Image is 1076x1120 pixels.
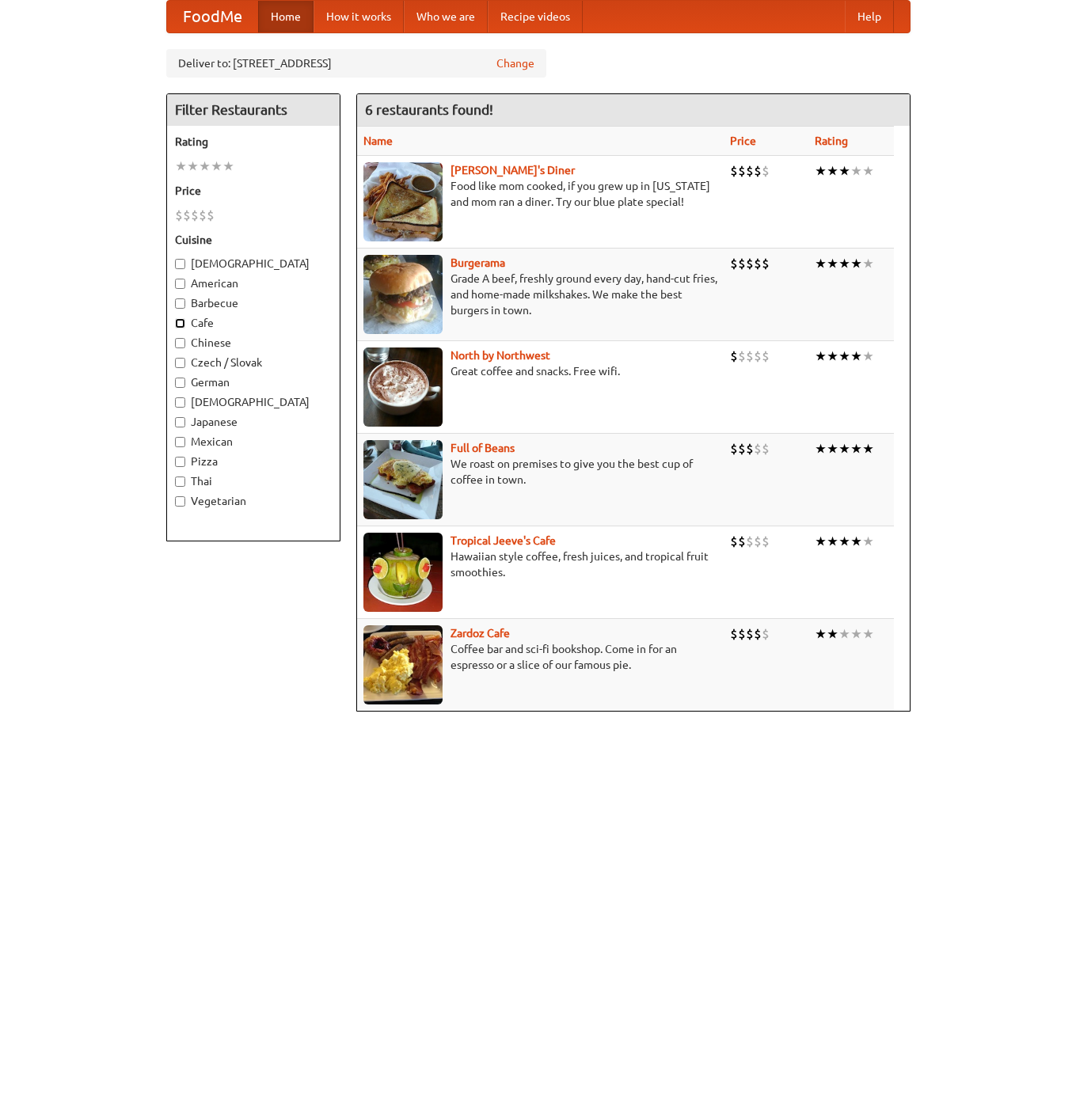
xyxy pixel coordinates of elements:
[187,158,199,175] li: ★
[730,625,738,643] li: $
[496,55,534,71] a: Change
[738,255,746,272] li: $
[222,158,234,175] li: ★
[754,533,762,550] li: $
[363,347,443,427] img: north.jpg
[191,207,199,224] li: $
[451,349,550,362] a: North by Northwest
[762,625,770,643] li: $
[175,318,185,328] input: Cafe
[738,440,746,457] li: $
[827,533,838,550] li: ★
[838,255,850,272] li: ★
[815,625,827,643] li: ★
[363,135,393,147] a: Name
[363,178,717,210] p: Food like mom cooked, if you grew up in [US_STATE] and mom ran a diner. Try our blue plate special!
[730,255,738,272] li: $
[746,347,754,365] li: $
[850,347,862,365] li: ★
[730,440,738,457] li: $
[199,207,207,224] li: $
[815,255,827,272] li: ★
[754,162,762,180] li: $
[363,271,717,318] p: Grade A beef, freshly ground every day, hand-cut fries, and home-made milkshakes. We make the bes...
[363,363,717,379] p: Great coffee and snacks. Free wifi.
[815,135,848,147] a: Rating
[815,533,827,550] li: ★
[363,440,443,519] img: beans.jpg
[175,295,332,311] label: Barbecue
[451,534,556,547] a: Tropical Jeeve's Cafe
[175,454,332,469] label: Pizza
[175,183,332,199] h5: Price
[175,374,332,390] label: German
[845,1,894,32] a: Help
[838,162,850,180] li: ★
[175,232,332,248] h5: Cuisine
[175,279,185,289] input: American
[827,440,838,457] li: ★
[175,496,185,507] input: Vegetarian
[363,625,443,704] img: zardoz.jpg
[175,355,332,370] label: Czech / Slovak
[451,627,510,640] a: Zardoz Cafe
[746,162,754,180] li: $
[754,625,762,643] li: $
[175,259,185,269] input: [DEMOGRAPHIC_DATA]
[363,456,717,488] p: We roast on premises to give you the best cup of coffee in town.
[838,625,850,643] li: ★
[365,102,493,117] ng-pluralize: 6 restaurants found!
[754,440,762,457] li: $
[314,1,404,32] a: How it works
[738,347,746,365] li: $
[862,255,874,272] li: ★
[862,347,874,365] li: ★
[404,1,488,32] a: Who we are
[488,1,583,32] a: Recipe videos
[762,347,770,365] li: $
[754,255,762,272] li: $
[746,440,754,457] li: $
[850,255,862,272] li: ★
[827,162,838,180] li: ★
[827,255,838,272] li: ★
[199,158,211,175] li: ★
[746,255,754,272] li: $
[838,533,850,550] li: ★
[451,442,515,454] b: Full of Beans
[183,207,191,224] li: $
[175,134,332,150] h5: Rating
[175,434,332,450] label: Mexican
[175,298,185,309] input: Barbecue
[838,347,850,365] li: ★
[175,414,332,430] label: Japanese
[815,347,827,365] li: ★
[363,641,717,673] p: Coffee bar and sci-fi bookshop. Come in for an espresso or a slice of our famous pie.
[175,275,332,291] label: American
[363,255,443,334] img: burgerama.jpg
[815,162,827,180] li: ★
[175,397,185,408] input: [DEMOGRAPHIC_DATA]
[363,533,443,612] img: jeeves.jpg
[862,625,874,643] li: ★
[738,162,746,180] li: $
[451,164,575,177] a: [PERSON_NAME]'s Diner
[175,437,185,447] input: Mexican
[827,347,838,365] li: ★
[175,476,185,487] input: Thai
[207,207,215,224] li: $
[850,440,862,457] li: ★
[167,1,258,32] a: FoodMe
[730,347,738,365] li: $
[363,162,443,241] img: sallys.jpg
[762,162,770,180] li: $
[175,207,183,224] li: $
[175,394,332,410] label: [DEMOGRAPHIC_DATA]
[850,625,862,643] li: ★
[754,347,762,365] li: $
[175,158,187,175] li: ★
[211,158,222,175] li: ★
